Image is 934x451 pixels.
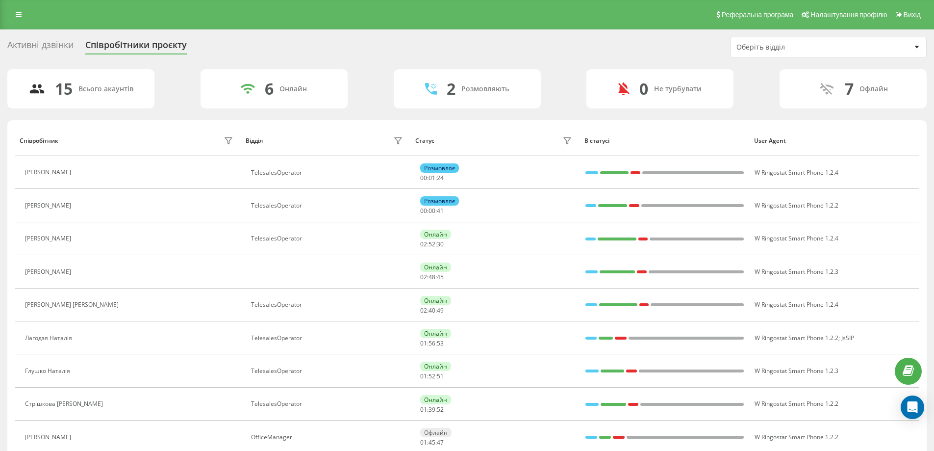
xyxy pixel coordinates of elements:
span: 51 [437,372,444,380]
span: W Ringostat Smart Phone 1.2.2 [755,399,838,408]
span: Реферальна програма [722,11,794,19]
span: JsSIP [841,334,854,342]
span: 53 [437,339,444,347]
span: 45 [429,438,435,447]
div: [PERSON_NAME] [25,268,74,275]
div: Співробітник [20,137,58,144]
div: TelesalesOperator [251,335,405,342]
div: 0 [639,80,648,98]
div: Онлайн [420,395,451,404]
div: TelesalesOperator [251,202,405,209]
span: 45 [437,273,444,281]
span: 49 [437,306,444,315]
span: W Ringostat Smart Phone 1.2.4 [755,300,838,309]
span: 52 [429,372,435,380]
span: W Ringostat Smart Phone 1.2.2 [755,334,838,342]
span: W Ringostat Smart Phone 1.2.2 [755,433,838,441]
span: Вихід [904,11,921,19]
div: 2 [447,80,455,98]
div: TelesalesOperator [251,169,405,176]
div: : : [420,175,444,182]
div: : : [420,208,444,214]
div: : : [420,307,444,314]
div: Оберіть відділ [736,43,854,52]
span: 52 [437,405,444,414]
span: 02 [420,273,427,281]
div: Стрішкова [PERSON_NAME] [25,400,105,407]
div: Онлайн [420,263,451,272]
div: Онлайн [420,362,451,371]
span: 40 [429,306,435,315]
span: 01 [420,405,427,414]
div: Онлайн [420,230,451,239]
div: TelesalesOperator [251,235,405,242]
div: Всього акаунтів [78,85,133,93]
span: 39 [429,405,435,414]
span: 24 [437,174,444,182]
span: 47 [437,438,444,447]
div: Статус [415,137,434,144]
div: Розмовляє [420,196,459,206]
div: Лагодзя Наталія [25,335,75,342]
div: : : [420,373,444,380]
span: 02 [420,240,427,248]
div: [PERSON_NAME] [25,235,74,242]
div: [PERSON_NAME] [25,202,74,209]
span: 02 [420,306,427,315]
div: Онлайн [279,85,307,93]
span: 01 [420,372,427,380]
div: TelesalesOperator [251,368,405,374]
div: Онлайн [420,329,451,338]
div: User Agent [754,137,914,144]
span: 01 [420,339,427,347]
div: Офлайн [859,85,888,93]
div: : : [420,241,444,248]
span: 48 [429,273,435,281]
span: 00 [420,174,427,182]
span: 52 [429,240,435,248]
div: Глушко Наталія [25,368,73,374]
div: Відділ [246,137,263,144]
span: W Ringostat Smart Phone 1.2.4 [755,234,838,242]
div: 15 [55,80,73,98]
div: Активні дзвінки [7,40,74,55]
span: W Ringostat Smart Phone 1.2.3 [755,367,838,375]
div: TelesalesOperator [251,301,405,308]
span: W Ringostat Smart Phone 1.2.4 [755,168,838,177]
div: 7 [845,80,854,98]
div: Розмовляють [461,85,509,93]
div: [PERSON_NAME] [25,434,74,441]
div: : : [420,406,444,413]
div: : : [420,439,444,446]
div: Онлайн [420,296,451,305]
div: TelesalesOperator [251,400,405,407]
div: Open Intercom Messenger [901,396,924,419]
span: 56 [429,339,435,347]
div: [PERSON_NAME] [PERSON_NAME] [25,301,121,308]
span: 30 [437,240,444,248]
div: Розмовляє [420,163,459,173]
div: Співробітники проєкту [85,40,187,55]
div: : : [420,340,444,347]
span: W Ringostat Smart Phone 1.2.3 [755,267,838,276]
span: 00 [429,207,435,215]
div: Не турбувати [654,85,702,93]
div: [PERSON_NAME] [25,169,74,176]
span: 01 [429,174,435,182]
div: 6 [265,80,274,98]
span: 01 [420,438,427,447]
span: 41 [437,207,444,215]
div: OfficeManager [251,434,405,441]
div: В статусі [584,137,745,144]
div: : : [420,274,444,281]
span: Налаштування профілю [810,11,887,19]
span: W Ringostat Smart Phone 1.2.2 [755,201,838,210]
div: Офлайн [420,428,452,437]
span: 00 [420,207,427,215]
